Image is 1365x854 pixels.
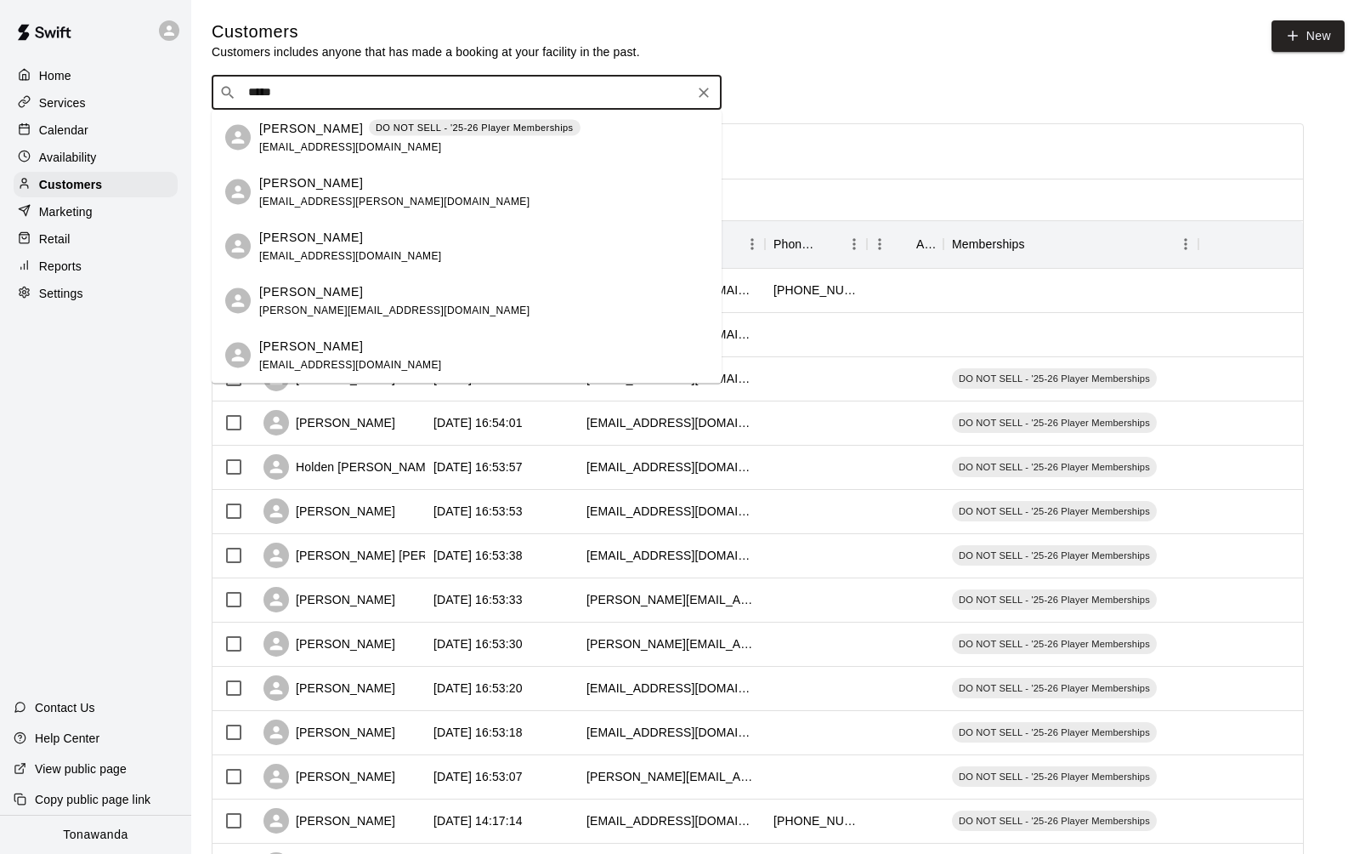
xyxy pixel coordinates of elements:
div: katieblanchet@yahoo.com [586,458,756,475]
div: [PERSON_NAME] [263,498,395,524]
div: Jacob Lea-Kelly [225,179,251,205]
p: Calendar [39,122,88,139]
div: 2025-09-03 16:53:53 [433,503,523,520]
div: 2025-09-03 16:53:33 [433,591,523,608]
span: DO NOT SELL - '25-26 Player Memberships [952,637,1157,651]
div: [PERSON_NAME] [PERSON_NAME] [263,543,498,568]
div: [PERSON_NAME] [263,675,395,701]
span: [EMAIL_ADDRESS][DOMAIN_NAME] [259,358,442,370]
p: Contact Us [35,699,95,716]
span: DO NOT SELL - '25-26 Player Memberships [952,681,1157,695]
div: 2025-09-03 16:53:57 [433,458,523,475]
div: catherine.heimback-murdie@omh.ny.gov [586,635,756,652]
p: Customers [39,176,102,193]
div: cliftonj78@outlook.com [586,724,756,741]
div: 2025-09-03 16:54:01 [433,414,523,431]
div: DO NOT SELL - '25-26 Player Memberships [952,589,1157,610]
div: olewnik.sam@gmail.com [586,768,756,785]
span: DO NOT SELL - '25-26 Player Memberships [952,416,1157,430]
div: [PERSON_NAME] [263,587,395,612]
div: Jacob Fuerst [225,234,251,259]
div: [PERSON_NAME] [263,720,395,745]
div: lcroak527@gmail.com [586,812,756,829]
span: DO NOT SELL - '25-26 Player Memberships [952,372,1157,385]
span: [EMAIL_ADDRESS][DOMAIN_NAME] [259,140,442,152]
div: wakeskatekate@gmail.com [586,414,756,431]
div: Age [916,220,935,268]
p: DO NOT SELL - '25-26 Player Memberships [376,121,574,135]
p: Copy public page link [35,791,150,808]
div: [PERSON_NAME] [263,631,395,657]
div: DO NOT SELL - '25-26 Player Memberships [952,413,1157,433]
div: DO NOT SELL - '25-26 Player Memberships [952,722,1157,743]
button: Menu [739,231,765,257]
button: Sort [1025,232,1049,256]
p: Customers includes anyone that has made a booking at your facility in the past. [212,43,640,60]
button: Menu [867,231,892,257]
div: DO NOT SELL - '25-26 Player Memberships [952,766,1157,787]
span: DO NOT SELL - '25-26 Player Memberships [952,460,1157,474]
div: 2025-09-03 16:53:30 [433,635,523,652]
p: Retail [39,231,71,248]
div: [PERSON_NAME] [263,764,395,789]
p: View public page [35,760,127,777]
div: DO NOT SELL - '25-26 Player Memberships [952,678,1157,698]
div: Phone Number [773,220,818,268]
p: Availability [39,149,97,166]
span: DO NOT SELL - '25-26 Player Memberships [952,504,1157,518]
div: kdomzi@yahoo.com [586,680,756,697]
div: Availability [14,145,178,170]
div: DO NOT SELL - '25-26 Player Memberships [952,545,1157,566]
p: Services [39,94,86,111]
a: Services [14,90,178,116]
a: Reports [14,253,178,279]
div: kwi3315@aol.com [586,547,756,564]
a: Settings [14,281,178,306]
div: [PERSON_NAME] [263,808,395,834]
div: 2025-09-03 16:53:38 [433,547,523,564]
a: Marketing [14,199,178,225]
h5: Customers [212,20,640,43]
div: Teddy Becker [225,125,251,151]
div: Search customers by name or email [212,76,722,110]
div: Jacob Abramski [225,343,251,368]
button: Menu [841,231,867,257]
p: Home [39,67,71,84]
a: New [1272,20,1345,52]
a: Customers [14,172,178,197]
span: DO NOT SELL - '25-26 Player Memberships [952,726,1157,739]
a: Home [14,63,178,88]
span: DO NOT SELL - '25-26 Player Memberships [952,593,1157,606]
p: Reports [39,258,82,275]
a: Calendar [14,117,178,143]
p: Marketing [39,203,93,220]
div: Julie Gugino [225,288,251,314]
div: [PERSON_NAME] [263,410,395,436]
button: Clear [692,81,716,105]
span: DO NOT SELL - '25-26 Player Memberships [952,549,1157,562]
span: DO NOT SELL - '25-26 Player Memberships [952,814,1157,828]
span: DO NOT SELL - '25-26 Player Memberships [952,770,1157,783]
button: Sort [818,232,841,256]
div: Memberships [952,220,1025,268]
div: Email [578,220,765,268]
div: +17169309005 [773,812,858,829]
div: 2025-07-30 14:17:14 [433,812,523,829]
div: DO NOT SELL - '25-26 Player Memberships [952,457,1157,477]
p: [PERSON_NAME] [259,228,363,246]
div: 2025-09-03 16:53:20 [433,680,523,697]
div: DO NOT SELL - '25-26 Player Memberships [952,368,1157,389]
div: Age [867,220,943,268]
div: Memberships [943,220,1198,268]
div: DO NOT SELL - '25-26 Player Memberships [952,501,1157,521]
p: Settings [39,285,83,302]
div: Phone Number [765,220,867,268]
p: Help Center [35,730,99,747]
a: Retail [14,226,178,252]
p: Tonawanda [63,826,128,844]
